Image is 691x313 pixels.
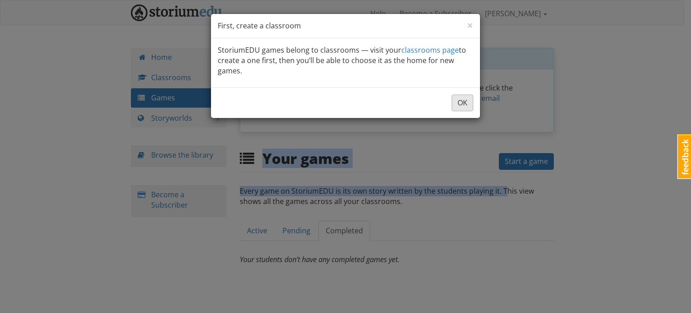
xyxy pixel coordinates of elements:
span: × [467,18,473,32]
a: classrooms page [401,45,459,55]
button: OK [452,95,473,111]
p: StoriumEDU games belong to classrooms — visit your to create a one first, then you’ll be able to ... [218,45,473,76]
div: First, create a classroom [211,14,480,38]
